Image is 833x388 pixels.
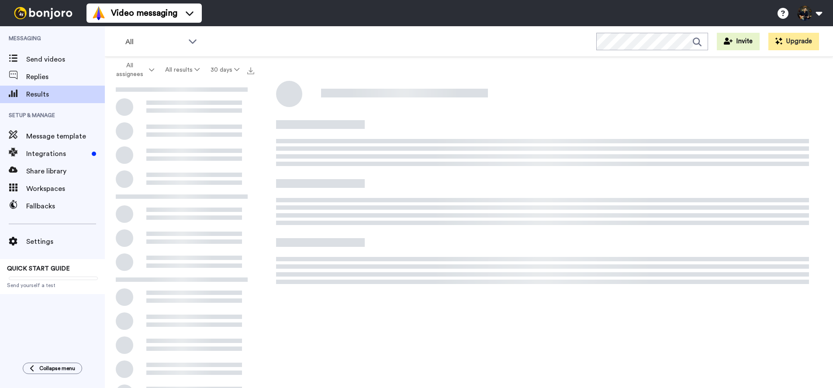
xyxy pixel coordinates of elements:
[245,63,257,76] button: Export all results that match these filters now.
[7,266,70,272] span: QUICK START GUIDE
[160,62,205,78] button: All results
[247,67,254,74] img: export.svg
[26,166,105,177] span: Share library
[26,149,88,159] span: Integrations
[26,131,105,142] span: Message template
[23,363,82,374] button: Collapse menu
[205,62,245,78] button: 30 days
[39,365,75,372] span: Collapse menu
[107,58,160,82] button: All assignees
[111,7,177,19] span: Video messaging
[7,282,98,289] span: Send yourself a test
[717,33,760,50] button: Invite
[26,89,105,100] span: Results
[26,54,105,65] span: Send videos
[112,61,147,79] span: All assignees
[26,201,105,211] span: Fallbacks
[768,33,819,50] button: Upgrade
[125,37,184,47] span: All
[10,7,76,19] img: bj-logo-header-white.svg
[92,6,106,20] img: vm-color.svg
[26,72,105,82] span: Replies
[26,236,105,247] span: Settings
[26,184,105,194] span: Workspaces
